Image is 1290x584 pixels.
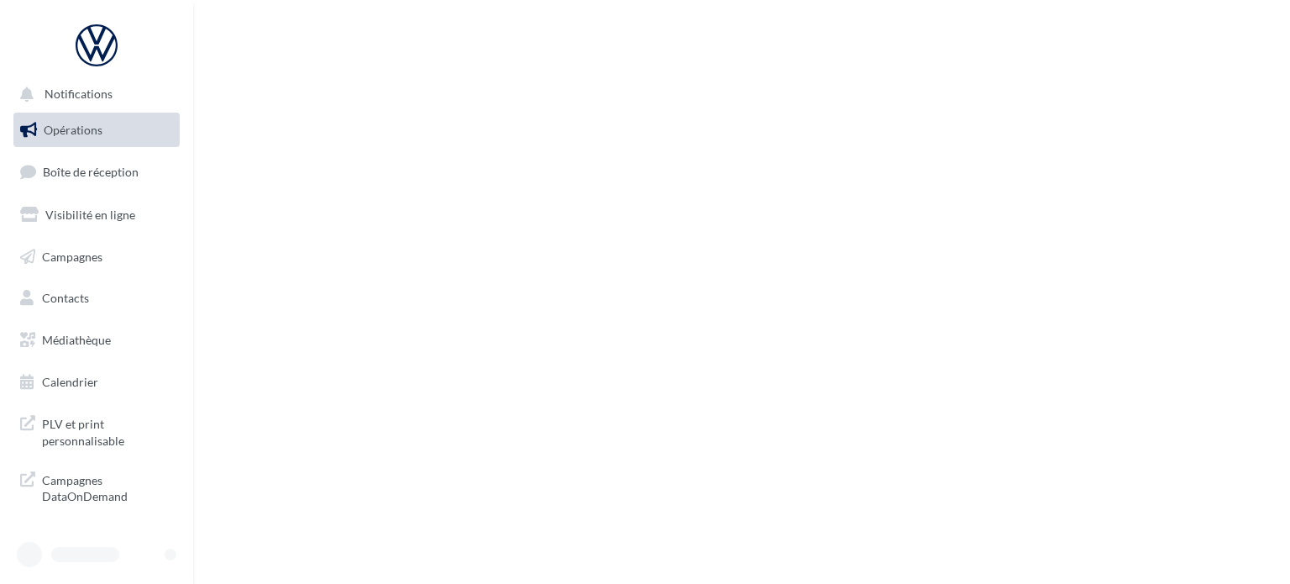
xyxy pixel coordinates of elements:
a: Médiathèque [10,323,183,358]
span: Campagnes DataOnDemand [42,469,173,505]
a: Opérations [10,113,183,148]
a: Campagnes DataOnDemand [10,462,183,512]
a: Calendrier [10,365,183,400]
a: Visibilité en ligne [10,197,183,233]
span: Contacts [42,291,89,305]
a: Contacts [10,281,183,316]
span: Boîte de réception [43,165,139,179]
span: Campagnes [42,249,102,263]
span: Médiathèque [42,333,111,347]
span: Calendrier [42,375,98,389]
span: Visibilité en ligne [45,208,135,222]
a: Campagnes [10,239,183,275]
span: PLV et print personnalisable [42,413,173,449]
a: Boîte de réception [10,154,183,190]
a: PLV et print personnalisable [10,406,183,455]
span: Opérations [44,123,102,137]
span: Notifications [45,87,113,102]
